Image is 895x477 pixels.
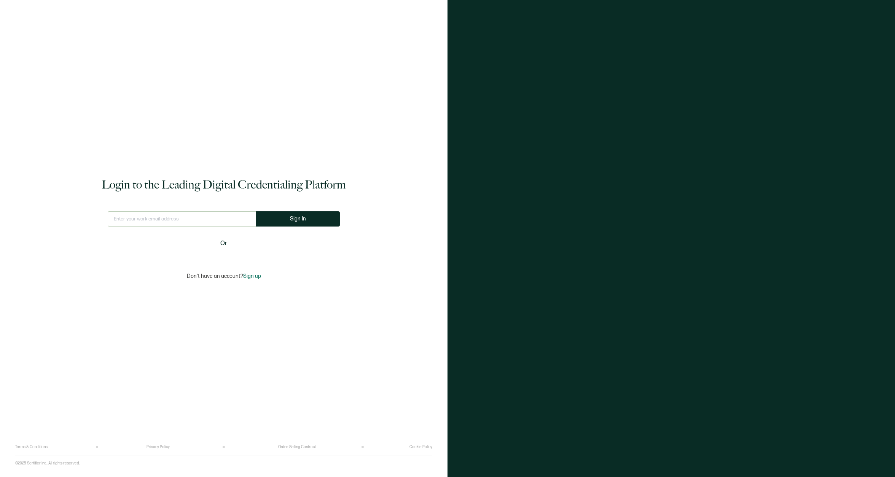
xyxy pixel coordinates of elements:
[108,211,256,227] input: Enter your work email address
[290,216,306,222] span: Sign In
[147,445,170,449] a: Privacy Policy
[409,445,432,449] a: Cookie Policy
[243,273,261,279] span: Sign up
[278,445,316,449] a: Online Selling Contract
[15,461,80,466] p: ©2025 Sertifier Inc.. All rights reserved.
[187,273,261,279] p: Don't have an account?
[220,239,227,248] span: Or
[15,445,48,449] a: Terms & Conditions
[256,211,340,227] button: Sign In
[102,177,346,192] h1: Login to the Leading Digital Credentialing Platform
